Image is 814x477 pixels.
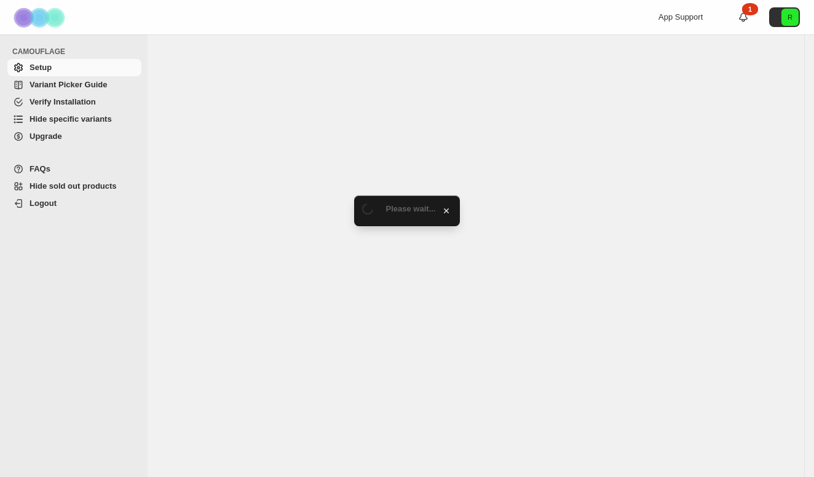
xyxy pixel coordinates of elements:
[781,9,799,26] span: Avatar with initials R
[7,160,141,178] a: FAQs
[30,164,50,173] span: FAQs
[769,7,800,27] button: Avatar with initials R
[788,14,792,21] text: R
[30,80,107,89] span: Variant Picker Guide
[12,47,141,57] span: CAMOUFLAGE
[7,178,141,195] a: Hide sold out products
[10,1,71,34] img: Camouflage
[7,59,141,76] a: Setup
[742,3,758,15] div: 1
[30,181,117,191] span: Hide sold out products
[386,204,436,213] span: Please wait...
[30,114,112,124] span: Hide specific variants
[30,132,62,141] span: Upgrade
[30,63,52,72] span: Setup
[7,111,141,128] a: Hide specific variants
[7,195,141,212] a: Logout
[30,97,96,106] span: Verify Installation
[30,199,57,208] span: Logout
[737,11,749,23] a: 1
[7,128,141,145] a: Upgrade
[7,93,141,111] a: Verify Installation
[7,76,141,93] a: Variant Picker Guide
[658,12,703,22] span: App Support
